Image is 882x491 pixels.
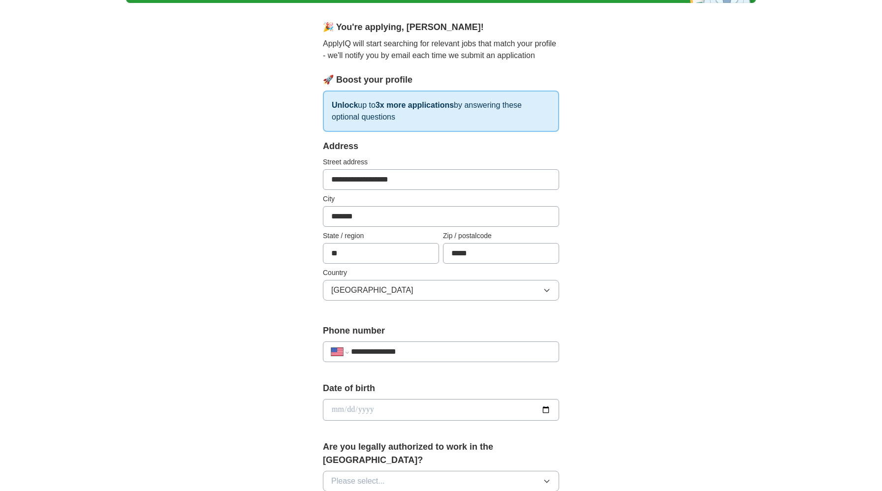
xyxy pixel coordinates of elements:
[443,231,559,241] label: Zip / postalcode
[323,91,559,132] p: up to by answering these optional questions
[376,101,454,109] strong: 3x more applications
[323,140,559,153] div: Address
[331,284,413,296] span: [GEOGRAPHIC_DATA]
[323,38,559,61] p: ApplyIQ will start searching for relevant jobs that match your profile - we'll notify you by emai...
[323,194,559,204] label: City
[323,231,439,241] label: State / region
[323,324,559,338] label: Phone number
[323,73,559,87] div: 🚀 Boost your profile
[323,157,559,167] label: Street address
[323,440,559,467] label: Are you legally authorized to work in the [GEOGRAPHIC_DATA]?
[323,268,559,278] label: Country
[323,280,559,301] button: [GEOGRAPHIC_DATA]
[323,382,559,395] label: Date of birth
[332,101,358,109] strong: Unlock
[323,21,559,34] div: 🎉 You're applying , [PERSON_NAME] !
[331,475,385,487] span: Please select...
